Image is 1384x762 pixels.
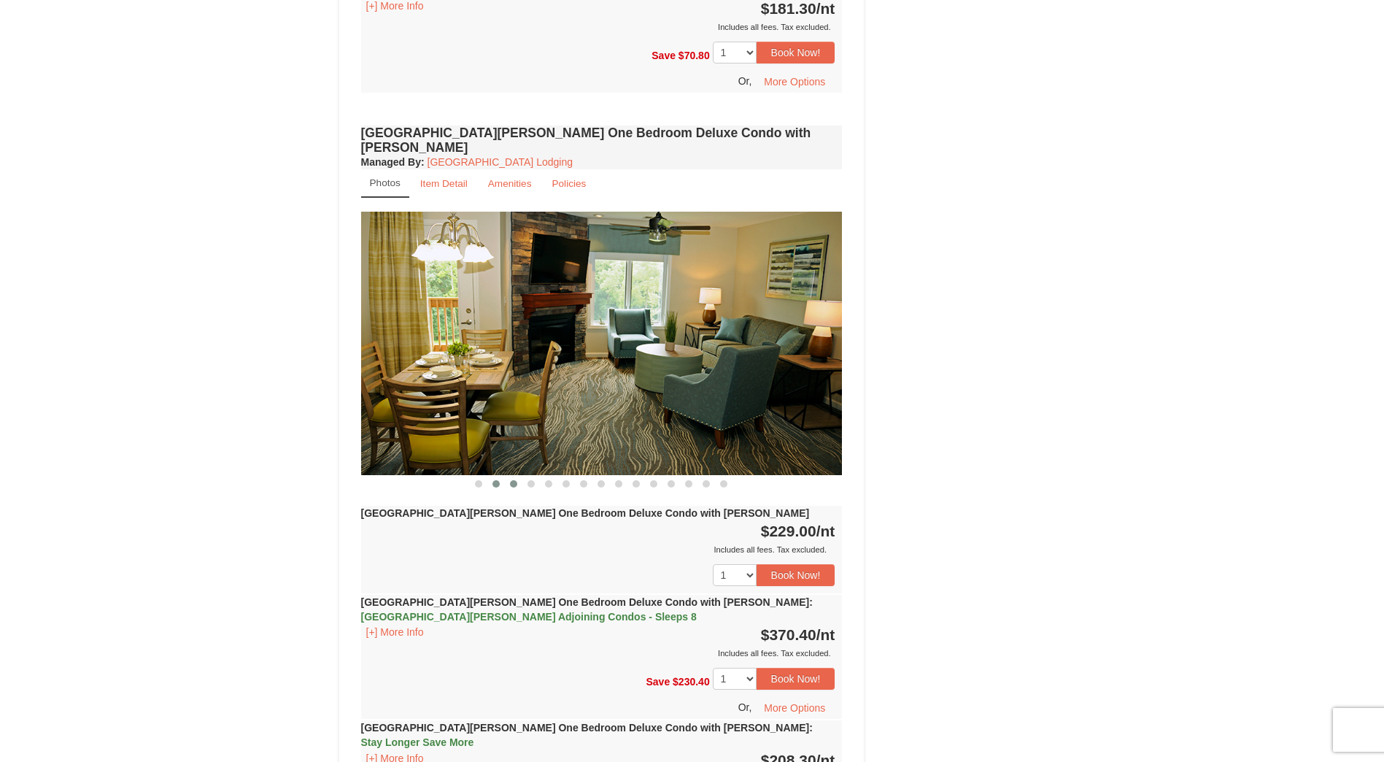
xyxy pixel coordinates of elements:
a: Photos [361,169,409,198]
span: /nt [816,523,835,539]
button: Book Now! [757,564,835,586]
span: : [809,596,813,608]
button: Book Now! [757,668,835,690]
span: $230.40 [673,676,710,688]
div: Includes all fees. Tax excluded. [361,542,835,557]
h4: [GEOGRAPHIC_DATA][PERSON_NAME] One Bedroom Deluxe Condo with [PERSON_NAME] [361,126,843,155]
a: Item Detail [411,169,477,198]
span: : [809,722,813,734]
button: More Options [754,697,835,719]
small: Amenities [488,178,532,189]
strong: $229.00 [761,523,835,539]
small: Photos [370,177,401,188]
img: 18876286-123-3008ee08.jpg [361,212,843,475]
strong: [GEOGRAPHIC_DATA][PERSON_NAME] One Bedroom Deluxe Condo with [PERSON_NAME] [361,596,813,623]
span: [GEOGRAPHIC_DATA][PERSON_NAME] Adjoining Condos - Sleeps 8 [361,611,697,623]
span: Managed By [361,156,421,168]
span: Save [646,676,670,688]
strong: [GEOGRAPHIC_DATA][PERSON_NAME] One Bedroom Deluxe Condo with [PERSON_NAME] [361,722,813,748]
strong: [GEOGRAPHIC_DATA][PERSON_NAME] One Bedroom Deluxe Condo with [PERSON_NAME] [361,507,810,519]
span: $70.80 [679,49,710,61]
button: More Options [754,71,835,93]
small: Policies [552,178,586,189]
div: Includes all fees. Tax excluded. [361,20,835,34]
div: Includes all fees. Tax excluded. [361,646,835,661]
span: Or, [738,701,752,713]
span: Save [652,49,676,61]
span: $370.40 [761,626,816,643]
a: Amenities [479,169,541,198]
span: Stay Longer Save More [361,736,474,748]
a: Policies [542,169,595,198]
span: /nt [816,626,835,643]
a: [GEOGRAPHIC_DATA] Lodging [428,156,573,168]
small: Item Detail [420,178,468,189]
strong: : [361,156,425,168]
span: Or, [738,75,752,87]
button: Book Now! [757,42,835,64]
button: [+] More Info [361,624,429,640]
